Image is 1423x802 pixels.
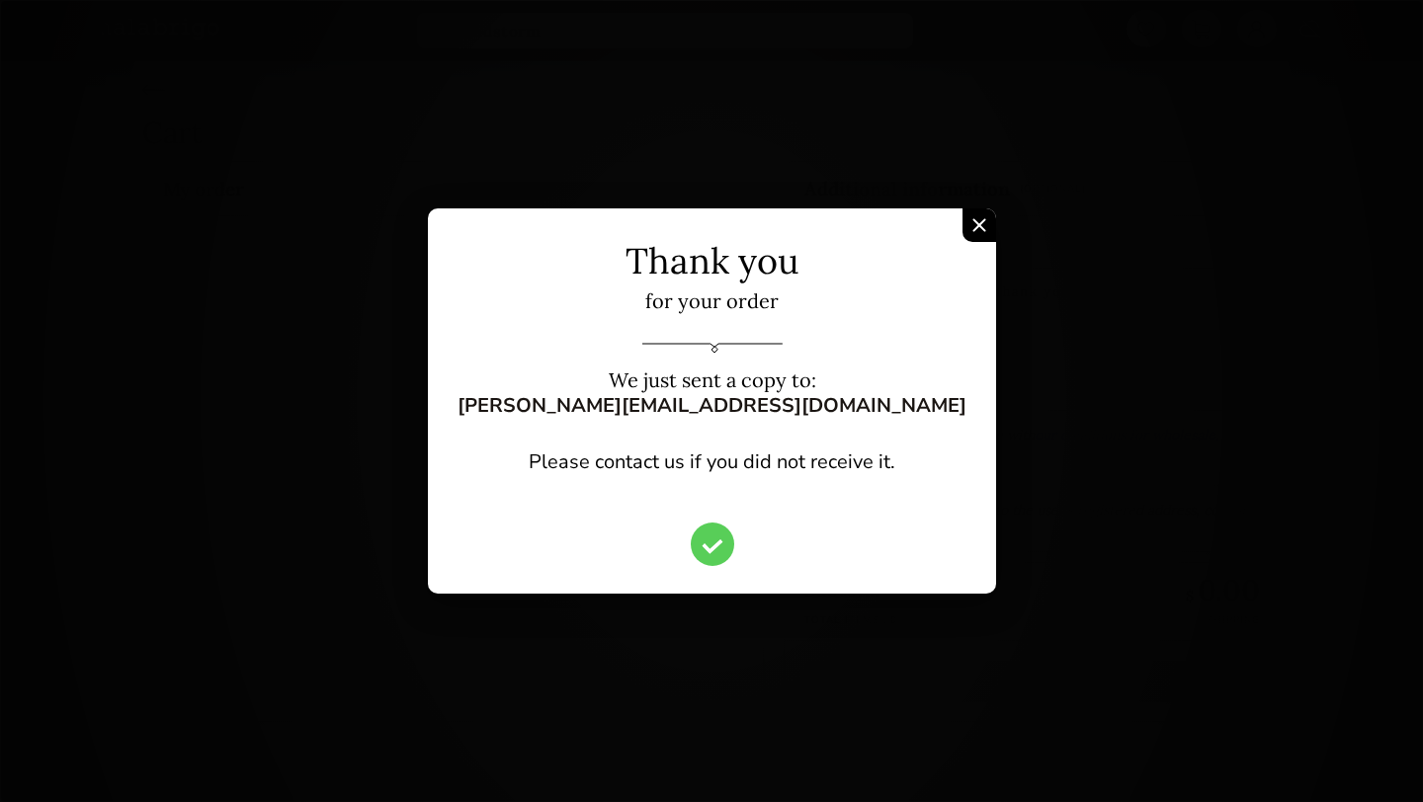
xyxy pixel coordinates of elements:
[641,343,782,353] img: order-separator.89fa5524.svg
[458,367,966,419] p: We just sent a copy to:
[701,539,722,554] img: tick-order.1c54294f.svg
[458,448,966,475] p: Please contact us if you did not receive it.
[458,392,966,419] strong: [PERSON_NAME][EMAIL_ADDRESS][DOMAIN_NAME]
[458,238,966,283] p: Thank you
[458,288,966,313] p: for your order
